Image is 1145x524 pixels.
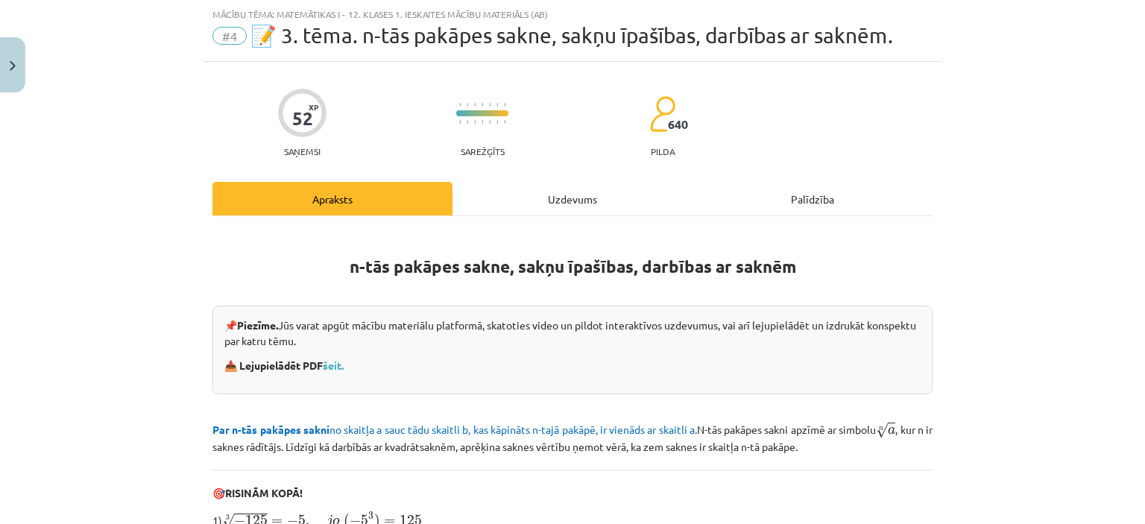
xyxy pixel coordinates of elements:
img: icon-short-line-57e1e144782c952c97e751825c79c345078a6d821885a25fce030b3d8c18986b.svg [459,103,461,107]
div: Palīdzība [693,182,933,215]
b: Par n-tās pakāpes sakni [212,423,329,436]
span: 3 [368,512,373,520]
img: icon-short-line-57e1e144782c952c97e751825c79c345078a6d821885a25fce030b3d8c18986b.svg [482,120,483,124]
div: Mācību tēma: Matemātikas i - 12. klases 1. ieskaites mācību materiāls (ab) [212,9,933,19]
img: icon-short-line-57e1e144782c952c97e751825c79c345078a6d821885a25fce030b3d8c18986b.svg [467,120,468,124]
img: icon-short-line-57e1e144782c952c97e751825c79c345078a6d821885a25fce030b3d8c18986b.svg [474,103,476,107]
img: icon-short-line-57e1e144782c952c97e751825c79c345078a6d821885a25fce030b3d8c18986b.svg [496,103,498,107]
img: icon-short-line-57e1e144782c952c97e751825c79c345078a6d821885a25fce030b3d8c18986b.svg [474,120,476,124]
img: icon-short-line-57e1e144782c952c97e751825c79c345078a6d821885a25fce030b3d8c18986b.svg [504,103,505,107]
img: icon-short-line-57e1e144782c952c97e751825c79c345078a6d821885a25fce030b3d8c18986b.svg [504,120,505,124]
b: RISINĀM KOPĀ! [225,486,303,499]
div: 52 [292,108,313,129]
img: icon-short-line-57e1e144782c952c97e751825c79c345078a6d821885a25fce030b3d8c18986b.svg [489,120,491,124]
span: XP [309,103,318,111]
strong: 📥 Lejupielādēt PDF [224,359,346,372]
a: šeit. [323,359,344,372]
img: icon-short-line-57e1e144782c952c97e751825c79c345078a6d821885a25fce030b3d8c18986b.svg [459,120,461,124]
span: #4 [212,27,247,45]
p: N-tās pakāpes sakni apzīmē ar simbolu , kur n ir saknes rādītājs. Līdzīgi kā darbībās ar kvadrāts... [212,419,933,455]
p: pilda [651,146,675,157]
strong: Piezīme. [237,318,278,332]
div: Uzdevums [452,182,693,215]
p: 📌 Jūs varat apgūt mācību materiālu platformā, skatoties video un pildot interaktīvos uzdevumus, v... [224,318,921,349]
img: icon-short-line-57e1e144782c952c97e751825c79c345078a6d821885a25fce030b3d8c18986b.svg [489,103,491,107]
p: Sarežģīts [461,146,505,157]
span: no skaitļa a sauc tādu skaitli b, kas kāpināts n-tajā pakāpē, ir vienāds ar skaitli a. [212,423,697,436]
div: Apraksts [212,182,452,215]
span: √ [876,423,888,438]
strong: n-tās pakāpes sakne, sakņu īpašības, darbības ar saknēm [350,256,796,277]
img: students-c634bb4e5e11cddfef0936a35e636f08e4e9abd3cc4e673bd6f9a4125e45ecb1.svg [649,95,675,133]
p: 🎯 [212,485,933,501]
img: icon-close-lesson-0947bae3869378f0d4975bcd49f059093ad1ed9edebbc8119c70593378902aed.svg [10,61,16,71]
img: icon-short-line-57e1e144782c952c97e751825c79c345078a6d821885a25fce030b3d8c18986b.svg [482,103,483,107]
img: icon-short-line-57e1e144782c952c97e751825c79c345078a6d821885a25fce030b3d8c18986b.svg [496,120,498,124]
span: a [888,427,895,435]
span: 640 [668,118,688,131]
img: icon-short-line-57e1e144782c952c97e751825c79c345078a6d821885a25fce030b3d8c18986b.svg [467,103,468,107]
p: Saņemsi [278,146,327,157]
span: 📝 3. tēma. n-tās pakāpes sakne, sakņu īpašības, darbības ar saknēm. [250,23,893,48]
